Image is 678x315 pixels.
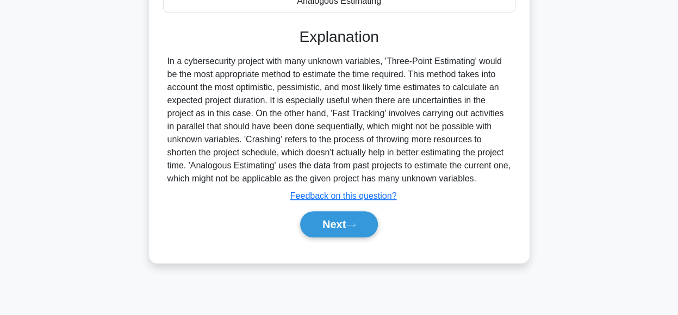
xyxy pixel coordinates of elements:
[300,211,378,237] button: Next
[290,191,397,200] a: Feedback on this question?
[167,55,511,185] div: In a cybersecurity project with many unknown variables, 'Three-Point Estimating' would be the mos...
[170,28,509,46] h3: Explanation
